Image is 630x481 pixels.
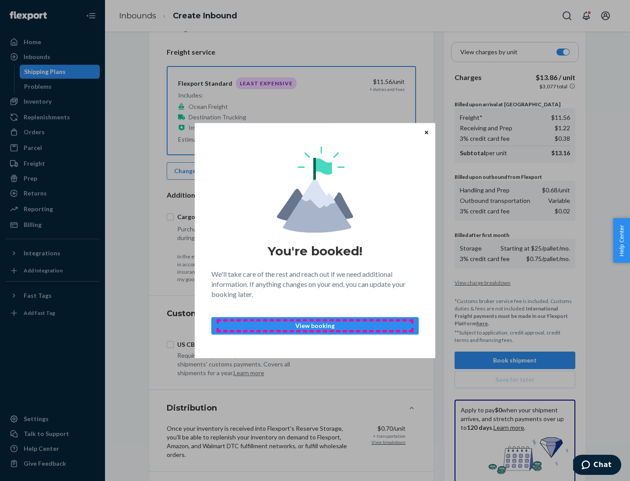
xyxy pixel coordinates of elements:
[21,6,38,14] span: Chat
[211,317,419,335] button: View booking
[219,321,411,330] p: View booking
[211,269,419,300] p: We'll take care of the rest and reach out if we need additional information. If anything changes ...
[422,127,431,137] button: Close
[268,243,362,259] h1: You're booked!
[277,146,353,233] img: svg+xml,%3Csvg%20viewBox%3D%220%200%20174%20197%22%20fill%3D%22none%22%20xmlns%3D%22http%3A%2F%2F...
